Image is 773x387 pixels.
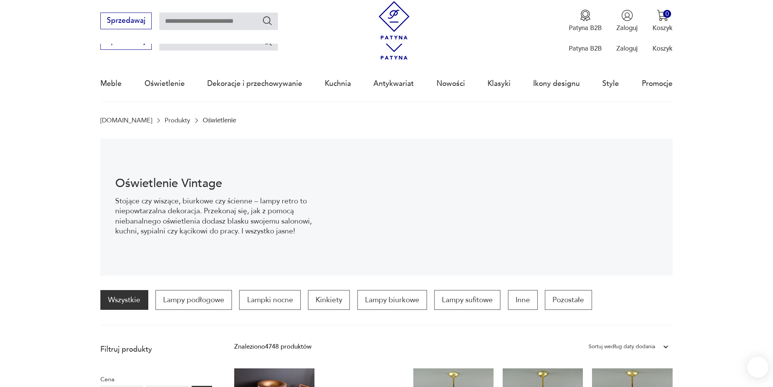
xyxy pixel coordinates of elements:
p: Zaloguj [616,24,638,32]
img: Ikona koszyka [657,10,668,21]
a: Lampy sufitowe [434,290,500,310]
p: Cena [100,374,212,384]
a: Pozostałe [545,290,592,310]
a: Ikona medaluPatyna B2B [569,10,602,32]
a: Ikony designu [533,66,580,101]
a: Wszystkie [100,290,148,310]
p: Patyna B2B [569,24,602,32]
a: Inne [508,290,538,310]
img: Ikona medalu [579,10,591,21]
p: Stojące czy wiszące, biurkowe czy ścienne – lampy retro to niepowtarzalna dekoracja. Przekonaj si... [115,196,315,236]
a: Lampy podłogowe [156,290,232,310]
p: Filtruj produkty [100,344,212,354]
a: Promocje [642,66,673,101]
div: 0 [663,10,671,18]
a: Dekoracje i przechowywanie [207,66,302,101]
img: Patyna - sklep z meblami i dekoracjami vintage [375,1,413,40]
div: Znaleziono 4748 produktów [234,342,311,352]
a: [DOMAIN_NAME] [100,117,152,124]
a: Style [602,66,619,101]
a: Meble [100,66,122,101]
button: Szukaj [262,36,273,47]
a: Lampy biurkowe [357,290,427,310]
button: Zaloguj [616,10,638,32]
a: Produkty [165,117,190,124]
a: Sprzedawaj [100,39,152,45]
a: Antykwariat [373,66,414,101]
a: Kinkiety [308,290,350,310]
button: 0Koszyk [652,10,673,32]
p: Koszyk [652,24,673,32]
a: Nowości [436,66,465,101]
p: Koszyk [652,44,673,53]
img: Oświetlenie [329,139,673,276]
button: Patyna B2B [569,10,602,32]
a: Sprzedawaj [100,18,152,24]
a: Oświetlenie [144,66,185,101]
p: Zaloguj [616,44,638,53]
a: Kuchnia [325,66,351,101]
button: Szukaj [262,15,273,26]
iframe: Smartsupp widget button [747,357,768,378]
h1: Oświetlenie Vintage [115,178,315,189]
img: Ikonka użytkownika [621,10,633,21]
div: Sortuj według daty dodania [589,342,655,352]
a: Lampki nocne [239,290,300,310]
p: Oświetlenie [203,117,236,124]
p: Patyna B2B [569,44,602,53]
button: Sprzedawaj [100,13,152,29]
a: Klasyki [487,66,511,101]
